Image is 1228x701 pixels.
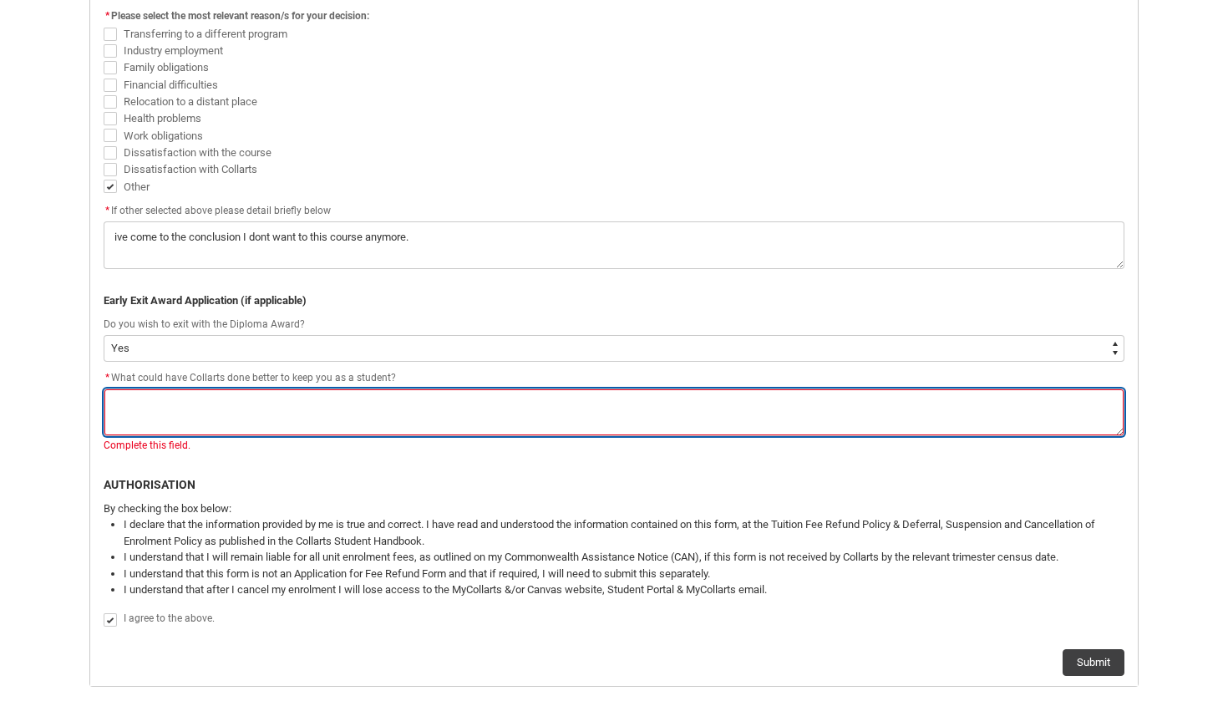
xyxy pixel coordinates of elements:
[124,582,1124,598] li: I understand that after I cancel my enrolment I will lose access to the MyCollarts &/or Canvas we...
[104,318,305,330] span: Do you wish to exit with the Diploma Award?
[124,95,257,108] span: Relocation to a distant place
[124,146,271,159] span: Dissatisfaction with the course
[104,372,396,384] span: What could have Collarts done better to keep you as a student?
[104,294,307,307] b: Early Exit Award Application (if applicable)
[105,372,109,384] abbr: required
[124,112,201,124] span: Health problems
[124,61,209,74] span: Family obligations
[104,478,195,491] b: AUTHORISATION
[104,500,1124,517] p: By checking the box below:
[105,205,109,216] abbr: required
[104,205,331,216] span: If other selected above please detail briefly below
[1063,649,1124,676] button: Submit
[124,28,287,40] span: Transferring to a different program
[124,516,1124,549] li: I declare that the information provided by me is true and correct. I have read and understood the...
[124,612,215,624] span: I agree to the above.
[104,438,1124,453] div: Complete this field.
[124,163,257,175] span: Dissatisfaction with Collarts
[111,10,369,22] span: Please select the most relevant reason/s for your decision:
[124,549,1124,566] li: I understand that I will remain liable for all unit enrolment fees, as outlined on my Commonwealt...
[124,566,1124,582] li: I understand that this form is not an Application for Fee Refund Form and that if required, I wil...
[124,44,223,57] span: Industry employment
[124,180,150,193] span: Other
[124,130,203,142] span: Work obligations
[105,10,109,22] abbr: required
[124,79,218,91] span: Financial difficulties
